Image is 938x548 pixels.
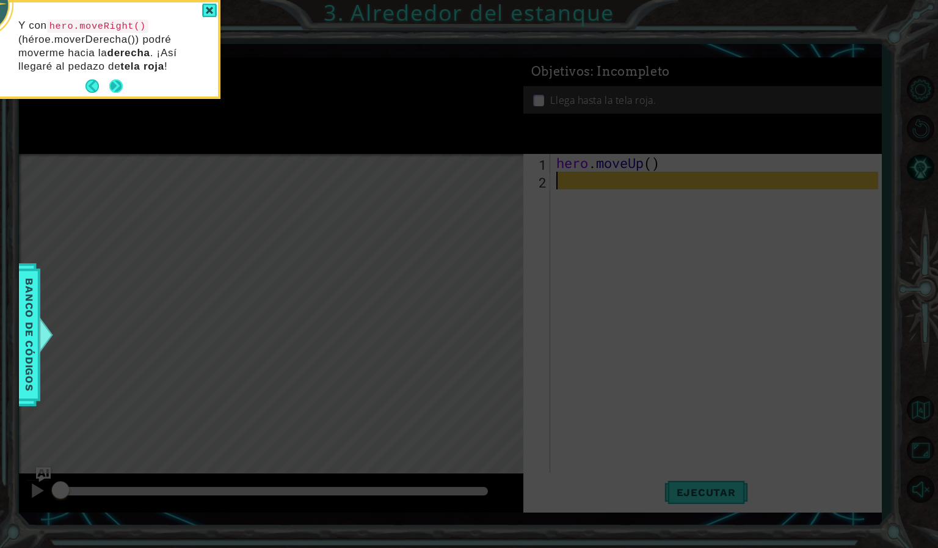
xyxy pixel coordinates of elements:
p: Y con (héroe.moverDerecha()) podré moverme hacia la . ¡Así llegaré al pedazo de ! [18,19,209,73]
strong: tela roja [120,60,164,72]
button: Back [85,79,109,93]
strong: derecha [107,47,150,59]
code: hero.moveRight() [47,20,148,33]
button: Next [109,79,123,93]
